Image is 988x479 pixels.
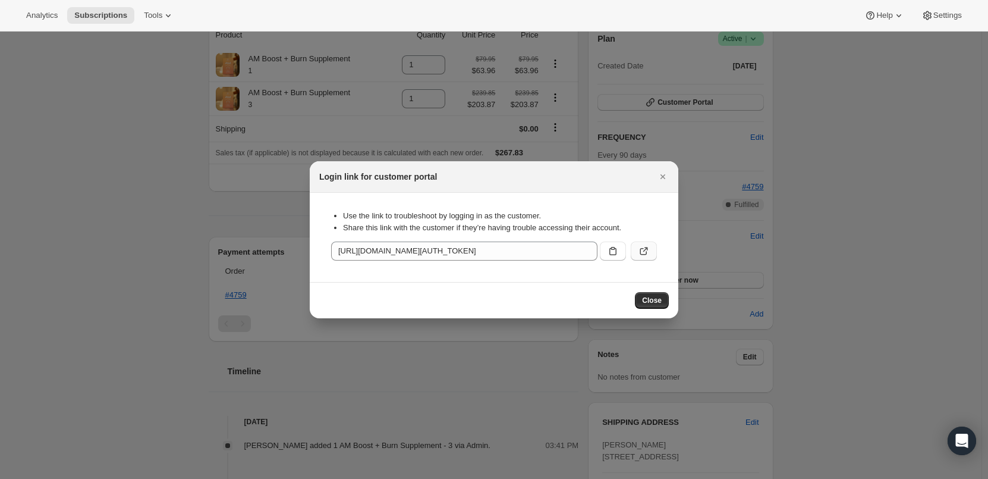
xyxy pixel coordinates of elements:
li: Use the link to troubleshoot by logging in as the customer. [343,210,657,222]
h2: Login link for customer portal [319,171,437,183]
button: Tools [137,7,181,24]
span: Subscriptions [74,11,127,20]
span: Help [876,11,892,20]
li: Share this link with the customer if they’re having trouble accessing their account. [343,222,657,234]
button: Close [635,292,669,309]
button: Subscriptions [67,7,134,24]
span: Close [642,296,662,305]
span: Settings [933,11,962,20]
div: Open Intercom Messenger [948,427,976,455]
span: Tools [144,11,162,20]
button: Settings [914,7,969,24]
span: Analytics [26,11,58,20]
button: Close [655,168,671,185]
button: Analytics [19,7,65,24]
button: Help [857,7,911,24]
